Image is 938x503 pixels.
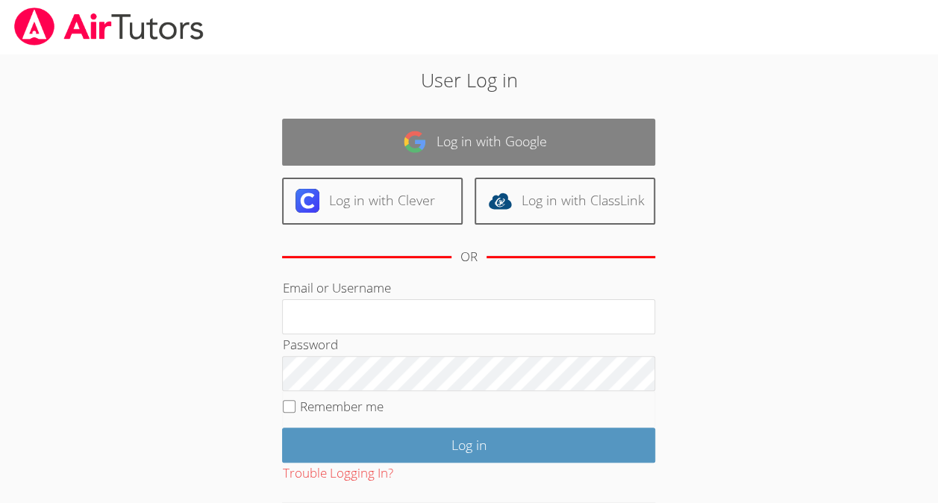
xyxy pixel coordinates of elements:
[216,66,722,94] h2: User Log in
[282,279,390,296] label: Email or Username
[13,7,205,46] img: airtutors_banner-c4298cdbf04f3fff15de1276eac7730deb9818008684d7c2e4769d2f7ddbe033.png
[403,130,427,154] img: google-logo-50288ca7cdecda66e5e0955fdab243c47b7ad437acaf1139b6f446037453330a.svg
[460,246,478,268] div: OR
[282,336,337,353] label: Password
[488,189,512,213] img: classlink-logo-d6bb404cc1216ec64c9a2012d9dc4662098be43eaf13dc465df04b49fa7ab582.svg
[282,428,655,463] input: Log in
[282,178,463,225] a: Log in with Clever
[282,463,393,484] button: Trouble Logging In?
[282,119,655,166] a: Log in with Google
[300,398,384,415] label: Remember me
[475,178,655,225] a: Log in with ClassLink
[296,189,319,213] img: clever-logo-6eab21bc6e7a338710f1a6ff85c0baf02591cd810cc4098c63d3a4b26e2feb20.svg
